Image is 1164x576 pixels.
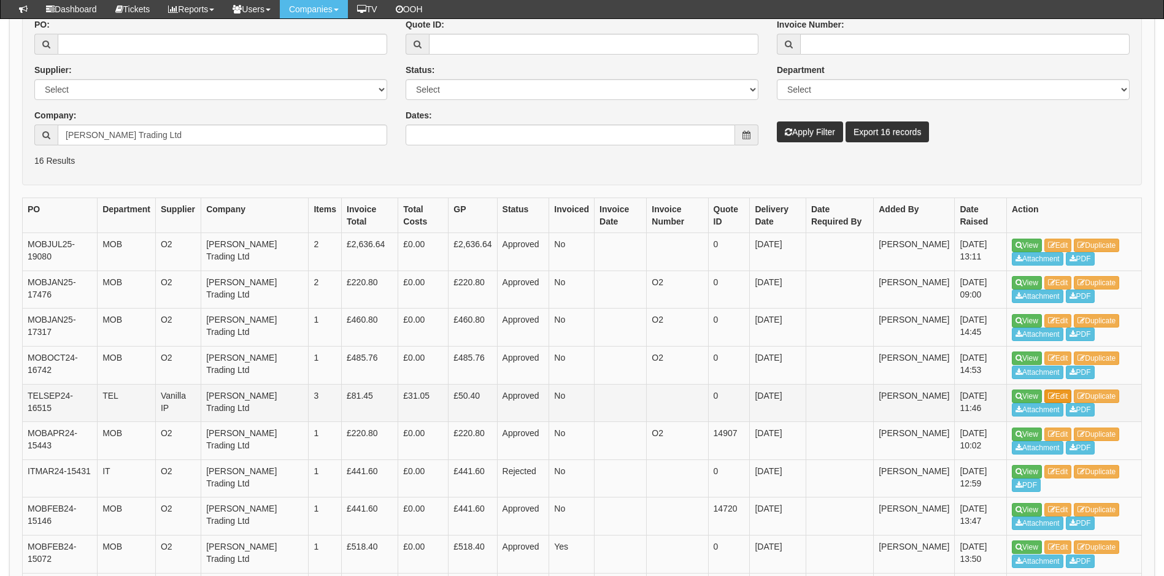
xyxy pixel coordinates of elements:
a: View [1012,465,1042,478]
td: £460.80 [449,309,497,347]
td: MOB [98,309,156,347]
a: Edit [1044,276,1072,290]
td: Vanilla IP [155,384,201,422]
td: O2 [155,459,201,497]
a: Duplicate [1074,540,1119,554]
td: 0 [708,347,750,385]
td: £460.80 [342,309,398,347]
label: Dates: [406,109,432,121]
td: [DATE] 10:02 [955,422,1007,460]
a: Edit [1044,540,1072,554]
td: No [549,309,595,347]
th: Added By [874,198,955,233]
td: £0.00 [398,271,449,309]
td: [DATE] [750,536,806,574]
td: [PERSON_NAME] Trading Ltd [201,384,309,422]
td: O2 [155,422,201,460]
td: 0 [708,233,750,271]
a: View [1012,540,1042,554]
td: 1 [309,459,342,497]
td: No [549,459,595,497]
a: PDF [1066,441,1095,455]
td: [PERSON_NAME] [874,497,955,536]
td: [PERSON_NAME] Trading Ltd [201,271,309,309]
td: MOBOCT24-16742 [23,347,98,385]
label: Company: [34,109,76,121]
th: Invoice Total [342,198,398,233]
td: [DATE] [750,233,806,271]
td: Approved [497,536,549,574]
a: Export 16 records [846,121,930,142]
a: PDF [1066,252,1095,266]
a: PDF [1012,478,1041,492]
a: View [1012,276,1042,290]
td: [DATE] [750,497,806,536]
a: Duplicate [1074,465,1119,478]
td: MOB [98,422,156,460]
td: MOBFEB24-15072 [23,536,98,574]
td: No [549,422,595,460]
td: [PERSON_NAME] Trading Ltd [201,422,309,460]
th: Date Required By [806,198,873,233]
td: MOBAPR24-15443 [23,422,98,460]
td: MOBFEB24-15146 [23,497,98,536]
td: Approved [497,497,549,536]
td: [PERSON_NAME] [874,347,955,385]
a: PDF [1066,366,1095,379]
td: 14720 [708,497,750,536]
td: No [549,233,595,271]
td: [DATE] 13:11 [955,233,1007,271]
label: Quote ID: [406,18,444,31]
td: [PERSON_NAME] [874,422,955,460]
td: £81.45 [342,384,398,422]
td: £50.40 [449,384,497,422]
td: O2 [155,536,201,574]
a: View [1012,390,1042,403]
td: [DATE] [750,459,806,497]
th: Invoice Number [647,198,708,233]
td: No [549,347,595,385]
td: MOBJUL25-19080 [23,233,98,271]
td: Approved [497,384,549,422]
td: O2 [155,347,201,385]
td: 1 [309,347,342,385]
td: £485.76 [342,347,398,385]
td: O2 [647,422,708,460]
th: Status [497,198,549,233]
td: 0 [708,459,750,497]
td: O2 [647,271,708,309]
td: £2,636.64 [342,233,398,271]
th: GP [449,198,497,233]
td: No [549,384,595,422]
th: Delivery Date [750,198,806,233]
a: Attachment [1012,516,1063,530]
a: Edit [1044,428,1072,441]
td: [DATE] 13:47 [955,497,1007,536]
td: MOBJAN25-17476 [23,271,98,309]
td: Rejected [497,459,549,497]
td: No [549,271,595,309]
td: £0.00 [398,459,449,497]
td: Yes [549,536,595,574]
td: £0.00 [398,536,449,574]
td: 0 [708,536,750,574]
a: Attachment [1012,328,1063,341]
th: PO [23,198,98,233]
td: MOB [98,497,156,536]
td: £220.80 [342,422,398,460]
a: Edit [1044,351,1072,365]
td: Approved [497,233,549,271]
label: Supplier: [34,64,72,76]
td: Approved [497,422,549,460]
th: Company [201,198,309,233]
td: [PERSON_NAME] Trading Ltd [201,497,309,536]
td: £441.60 [449,459,497,497]
td: £0.00 [398,347,449,385]
td: ITMAR24-15431 [23,459,98,497]
label: Department [777,64,825,76]
td: 1 [309,536,342,574]
a: Edit [1044,465,1072,478]
a: Attachment [1012,555,1063,568]
td: [PERSON_NAME] [874,384,955,422]
td: [PERSON_NAME] [874,233,955,271]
